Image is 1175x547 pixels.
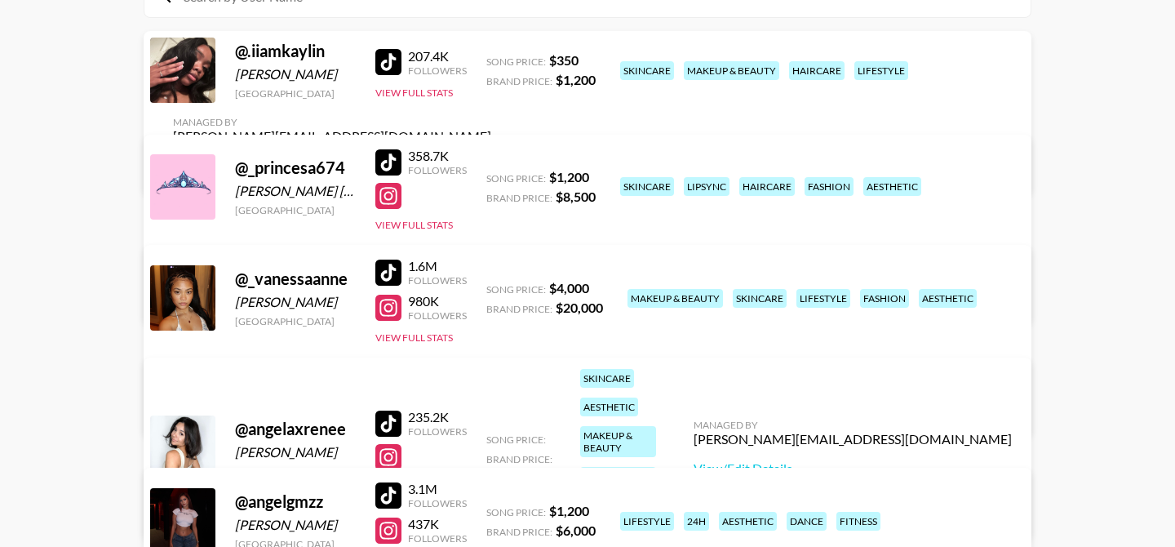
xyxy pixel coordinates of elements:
div: @ angelaxrenee [235,419,356,439]
div: aesthetic [863,177,921,196]
span: Song Price: [486,283,546,296]
div: health / wellness [580,467,656,498]
div: @ _vanessaanne [235,269,356,289]
div: [PERSON_NAME] [235,444,356,460]
div: Managed By [173,116,491,128]
div: [PERSON_NAME] [235,517,356,533]
div: haircare [789,61,845,80]
button: View Full Stats [375,331,453,344]
span: Brand Price: [486,192,552,204]
div: 358.7K [408,148,467,164]
strong: $ 1,200 [549,169,589,185]
div: Followers [408,309,467,322]
strong: $ 20,000 [556,300,603,315]
span: Brand Price: [486,75,552,87]
div: lifestyle [854,61,908,80]
div: [PERSON_NAME][EMAIL_ADDRESS][DOMAIN_NAME] [694,431,1012,447]
div: dance [787,512,827,531]
div: Followers [408,532,467,545]
div: makeup & beauty [580,426,656,457]
span: Song Price: [486,56,546,68]
div: @ angelgmzz [235,491,356,512]
span: Brand Price: [486,453,552,465]
div: skincare [733,289,787,308]
div: skincare [620,61,674,80]
div: Managed By [694,419,1012,431]
div: [GEOGRAPHIC_DATA] [235,87,356,100]
div: aesthetic [580,398,638,416]
div: 1.6M [408,258,467,274]
strong: $ 6,000 [556,523,596,538]
strong: $ 4,000 [549,280,589,296]
div: [PERSON_NAME][EMAIL_ADDRESS][DOMAIN_NAME] [173,128,491,145]
strong: $ 1,200 [556,72,596,87]
div: @ _princesa674 [235,158,356,178]
div: Followers [408,274,467,287]
div: fashion [860,289,909,308]
button: View Full Stats [375,87,453,99]
span: Song Price: [486,434,546,446]
div: fashion [805,177,854,196]
span: Song Price: [486,506,546,518]
div: 3.1M [408,481,467,497]
div: 24h [684,512,709,531]
div: skincare [580,369,634,388]
div: lifestyle [620,512,674,531]
div: Followers [408,164,467,176]
div: skincare [620,177,674,196]
div: [GEOGRAPHIC_DATA] [235,204,356,216]
strong: $ 8,500 [556,189,596,204]
div: [GEOGRAPHIC_DATA] [235,465,356,478]
div: aesthetic [719,512,777,531]
div: [PERSON_NAME] [235,294,356,310]
div: Followers [408,425,467,438]
div: makeup & beauty [627,289,723,308]
div: haircare [739,177,795,196]
div: aesthetic [919,289,977,308]
strong: $ 1,200 [549,503,589,518]
a: View/Edit Details [694,460,1012,477]
button: View Full Stats [375,219,453,231]
div: fitness [836,512,880,531]
div: 437K [408,516,467,532]
div: makeup & beauty [684,61,779,80]
div: 980K [408,293,467,309]
div: [GEOGRAPHIC_DATA] [235,315,356,327]
div: 207.4K [408,48,467,64]
span: Brand Price: [486,526,552,538]
div: 235.2K [408,409,467,425]
div: [PERSON_NAME] [PERSON_NAME] [235,183,356,199]
div: Followers [408,497,467,509]
strong: $ 350 [549,52,579,68]
span: Song Price: [486,172,546,185]
div: [PERSON_NAME] [235,66,356,82]
div: @ .iiamkaylin [235,41,356,61]
div: Followers [408,64,467,77]
div: lifestyle [796,289,850,308]
span: Brand Price: [486,303,552,315]
div: lipsync [684,177,729,196]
